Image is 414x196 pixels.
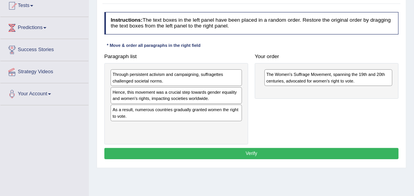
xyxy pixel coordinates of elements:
div: Through persistent activism and campaigning, suffragettes challenged societal norms. [111,69,242,86]
div: As a result, numerous countries gradually granted women the right to vote. [111,105,242,121]
a: Success Stories [0,39,89,58]
button: Verify [104,148,399,159]
h4: Your order [255,54,399,60]
div: Hence, this movement was a crucial step towards gender equality and women's rights, impacting soc... [111,87,242,104]
h4: Paragraph list [104,54,248,60]
b: Instructions: [111,17,142,23]
a: Predictions [0,17,89,36]
h4: The text boxes in the left panel have been placed in a random order. Restore the original order b... [104,12,399,34]
a: Strategy Videos [0,61,89,81]
a: Your Account [0,83,89,103]
div: * Move & order all paragraphs in the right field [104,43,203,49]
div: The Women's Suffrage Movement, spanning the 19th and 20th centuries, advocated for women's right ... [264,69,392,86]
